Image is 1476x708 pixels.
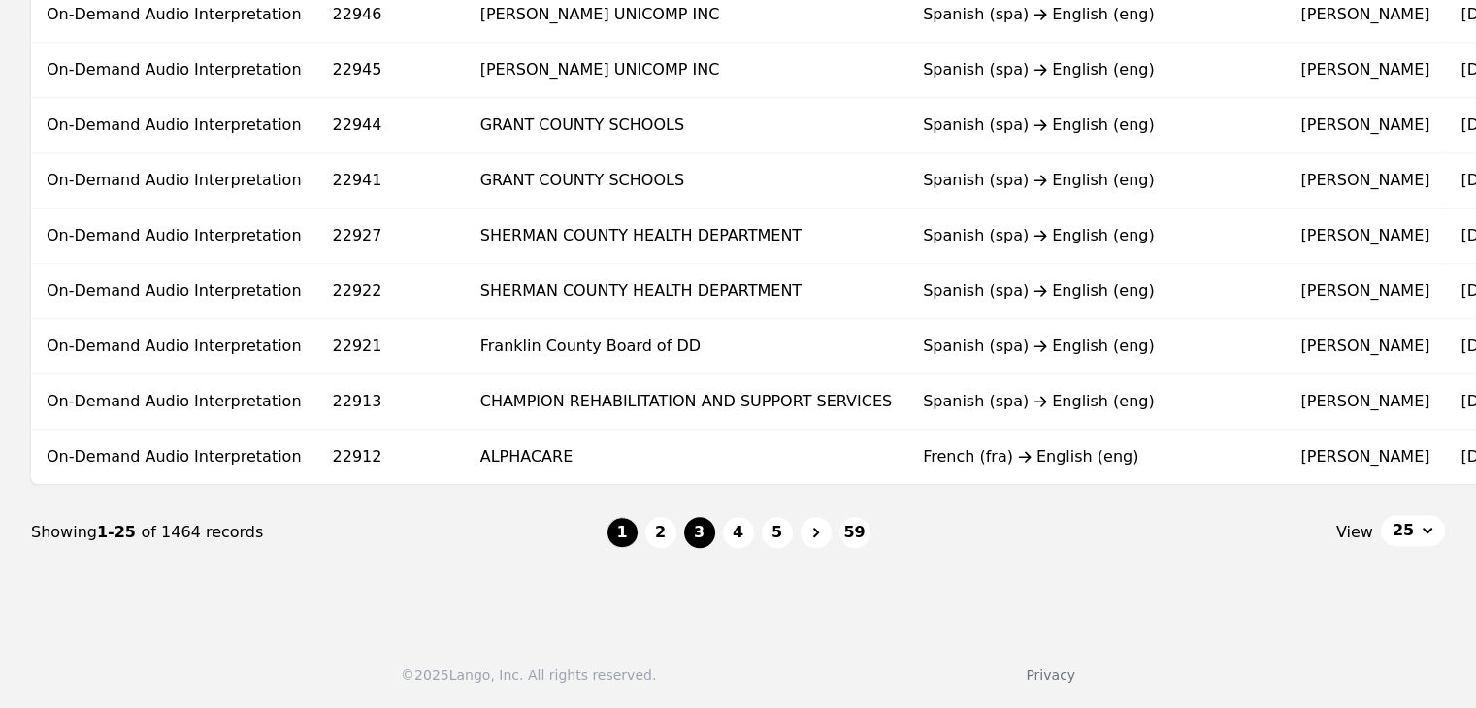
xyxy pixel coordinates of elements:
td: On-Demand Audio Interpretation [31,430,317,485]
td: On-Demand Audio Interpretation [31,98,317,153]
nav: Page navigation [31,485,1445,580]
td: ALPHACARE [465,430,907,485]
td: On-Demand Audio Interpretation [31,319,317,374]
td: CHAMPION REHABILITATION AND SUPPORT SERVICES [465,374,907,430]
div: Spanish (spa) English (eng) [923,224,1269,247]
button: 5 [762,517,793,548]
td: [PERSON_NAME] UNICOMP INC [465,43,907,98]
td: 22913 [317,374,465,430]
div: © 2025 Lango, Inc. All rights reserved. [401,665,656,685]
td: SHERMAN COUNTY HEALTH DEPARTMENT [465,209,907,264]
td: [PERSON_NAME] [1285,153,1445,209]
td: On-Demand Audio Interpretation [31,153,317,209]
span: 25 [1393,519,1414,542]
div: Spanish (spa) English (eng) [923,3,1269,26]
td: 22944 [317,98,465,153]
td: Franklin County Board of DD [465,319,907,374]
button: 25 [1381,515,1445,546]
td: [PERSON_NAME] [1285,264,1445,319]
td: 22921 [317,319,465,374]
span: View [1336,521,1373,544]
a: Privacy [1026,667,1075,683]
td: 22945 [317,43,465,98]
td: GRANT COUNTY SCHOOLS [465,98,907,153]
span: 1-25 [97,523,142,541]
button: 4 [723,517,754,548]
td: GRANT COUNTY SCHOOLS [465,153,907,209]
td: [PERSON_NAME] [1285,319,1445,374]
td: [PERSON_NAME] [1285,374,1445,430]
div: Showing of 1464 records [31,521,607,544]
td: On-Demand Audio Interpretation [31,264,317,319]
div: Spanish (spa) English (eng) [923,335,1269,358]
td: [PERSON_NAME] [1285,43,1445,98]
div: Spanish (spa) English (eng) [923,390,1269,413]
div: Spanish (spa) English (eng) [923,58,1269,81]
div: Spanish (spa) English (eng) [923,169,1269,192]
div: French (fra) English (eng) [923,445,1269,468]
td: [PERSON_NAME] [1285,98,1445,153]
td: 22912 [317,430,465,485]
td: [PERSON_NAME] [1285,209,1445,264]
td: On-Demand Audio Interpretation [31,374,317,430]
button: 3 [684,517,715,548]
td: SHERMAN COUNTY HEALTH DEPARTMENT [465,264,907,319]
div: Spanish (spa) English (eng) [923,113,1269,137]
td: [PERSON_NAME] [1285,430,1445,485]
button: 59 [839,517,870,548]
td: 22941 [317,153,465,209]
td: 22922 [317,264,465,319]
td: On-Demand Audio Interpretation [31,209,317,264]
td: On-Demand Audio Interpretation [31,43,317,98]
div: Spanish (spa) English (eng) [923,279,1269,303]
button: 2 [645,517,676,548]
td: 22927 [317,209,465,264]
